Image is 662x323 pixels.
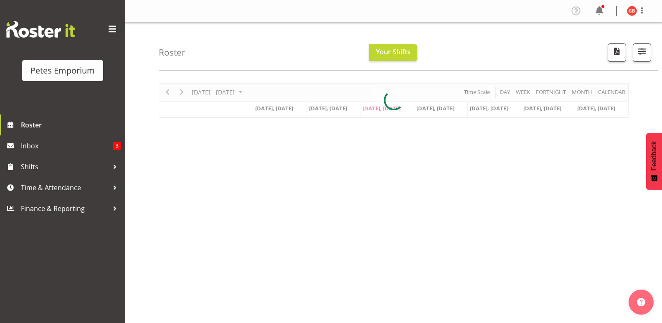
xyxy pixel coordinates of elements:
[633,43,651,62] button: Filter Shifts
[21,119,121,131] span: Roster
[627,6,637,16] img: gillian-byford11184.jpg
[646,133,662,190] button: Feedback - Show survey
[369,44,417,61] button: Your Shifts
[21,181,109,194] span: Time & Attendance
[30,64,95,77] div: Petes Emporium
[113,142,121,150] span: 3
[637,298,645,306] img: help-xxl-2.png
[608,43,626,62] button: Download a PDF of the roster according to the set date range.
[6,21,75,38] img: Rosterit website logo
[650,141,658,170] span: Feedback
[159,48,185,57] h4: Roster
[376,47,411,56] span: Your Shifts
[21,160,109,173] span: Shifts
[21,202,109,215] span: Finance & Reporting
[21,140,113,152] span: Inbox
